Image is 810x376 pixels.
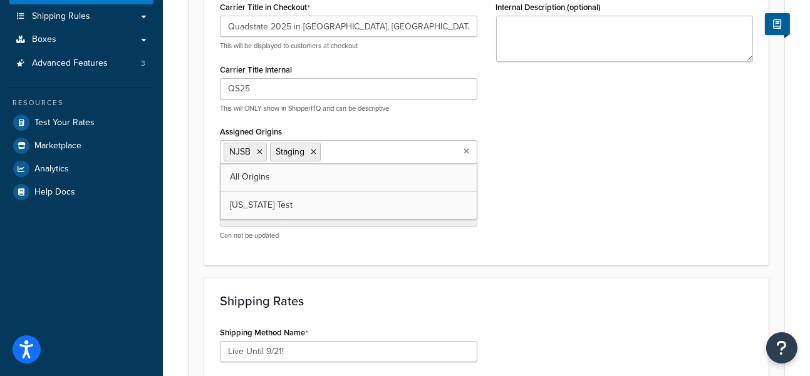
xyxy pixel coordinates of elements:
span: Marketplace [34,141,81,151]
label: Carrier Title Internal [220,65,292,74]
span: Test Your Rates [34,118,95,128]
button: Open Resource Center [766,332,797,363]
li: Advanced Features [9,52,153,75]
a: Boxes [9,28,153,51]
span: 3 [141,58,145,69]
span: [US_STATE] Test [230,198,293,211]
a: Marketplace [9,135,153,157]
button: Show Help Docs [765,13,790,35]
a: Analytics [9,158,153,180]
span: All Origins [230,170,270,183]
p: Can not be updated [220,231,477,240]
a: Help Docs [9,181,153,203]
span: Advanced Features [32,58,108,69]
a: [US_STATE] Test [221,191,477,219]
p: This will be displayed to customers at checkout [220,41,477,51]
a: Advanced Features3 [9,52,153,75]
span: NJSB [229,145,251,158]
span: Analytics [34,164,69,175]
label: Internal Description (optional) [496,3,601,12]
span: Help Docs [34,187,75,198]
label: Assigned Origins [220,127,282,136]
span: Boxes [32,34,56,45]
a: Test Your Rates [9,111,153,134]
a: Shipping Rules [9,5,153,28]
div: Resources [9,98,153,108]
span: Shipping Rules [32,11,90,22]
label: Shipping Method Name [220,328,308,338]
h3: Shipping Rates [220,294,753,308]
p: This will ONLY show in ShipperHQ and can be descriptive [220,104,477,113]
a: All Origins [221,163,477,191]
label: Carrier Title in Checkout [220,3,310,13]
span: Staging [276,145,304,158]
